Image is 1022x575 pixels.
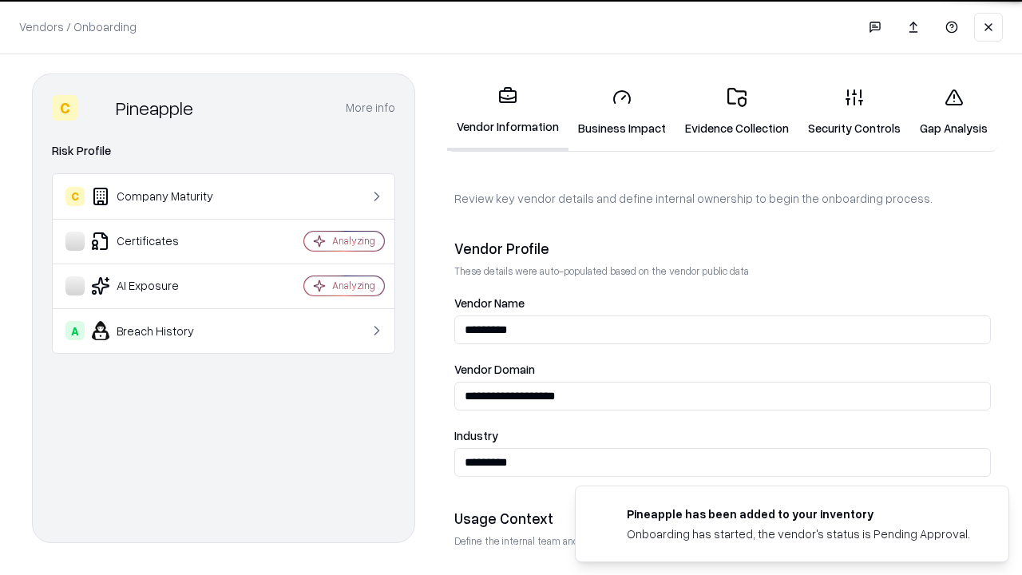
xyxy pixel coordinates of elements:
label: Industry [454,430,991,442]
a: Evidence Collection [675,75,798,149]
div: C [65,187,85,206]
a: Security Controls [798,75,910,149]
img: Pineapple [84,95,109,121]
img: pineappleenergy.com [595,506,614,525]
div: Company Maturity [65,187,256,206]
p: Vendors / Onboarding [19,18,137,35]
div: Pineapple has been added to your inventory [627,506,970,522]
div: C [52,95,77,121]
div: Analyzing [332,234,375,248]
p: Define the internal team and reason for using this vendor. This helps assess business relevance a... [454,534,991,548]
a: Gap Analysis [910,75,997,149]
div: Vendor Profile [454,239,991,258]
div: A [65,321,85,340]
div: Risk Profile [52,141,395,161]
div: Certificates [65,232,256,251]
label: Vendor Domain [454,363,991,375]
div: Onboarding has started, the vendor's status is Pending Approval. [627,525,970,542]
div: Analyzing [332,279,375,292]
p: Review key vendor details and define internal ownership to begin the onboarding process. [454,190,991,207]
div: Breach History [65,321,256,340]
div: Pineapple [116,95,193,121]
a: Business Impact [568,75,675,149]
p: These details were auto-populated based on the vendor public data [454,264,991,278]
button: More info [346,93,395,122]
a: Vendor Information [447,73,568,151]
div: Usage Context [454,509,991,528]
label: Vendor Name [454,297,991,309]
div: AI Exposure [65,276,256,295]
